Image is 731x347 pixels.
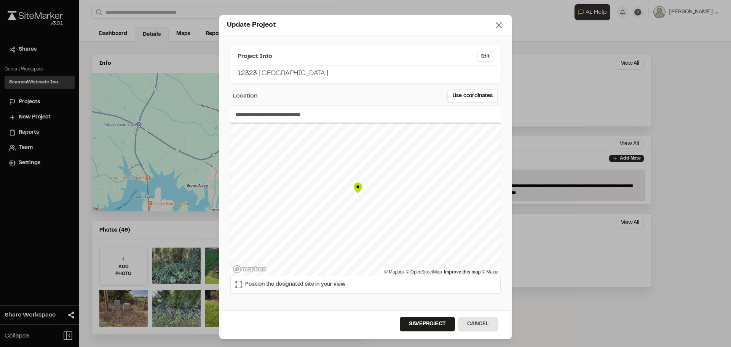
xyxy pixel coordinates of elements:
[458,317,498,331] button: Cancel
[238,70,257,77] span: 12323
[400,317,455,331] button: SaveProject
[233,91,258,101] span: Location
[406,269,442,275] a: OpenStreetMap
[444,269,481,275] a: Map feedback
[238,52,272,61] span: Project Info
[384,269,405,275] a: Mapbox
[447,90,498,102] button: Use coordinates
[477,51,493,62] button: Edit
[233,265,266,273] a: Mapbox logo
[482,269,499,275] a: Maxar
[238,69,493,79] p: [GEOGRAPHIC_DATA]
[230,123,501,276] canvas: Map
[352,182,364,193] div: Map marker
[235,280,345,289] p: Position the designated site in your view
[227,20,493,30] div: Update Project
